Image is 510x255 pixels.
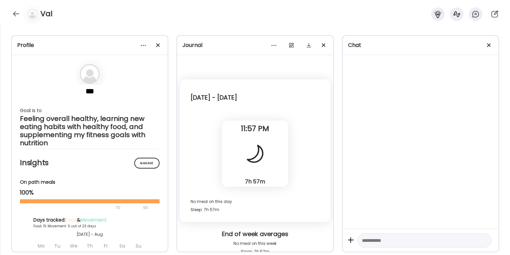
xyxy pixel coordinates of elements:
h2: Insights [20,158,160,168]
div: 7h 57m [225,178,285,185]
div: 70 [20,204,141,212]
div: Days tracked: & [33,216,146,224]
div: Th [82,240,97,252]
img: bg-avatar-default.svg [28,9,37,19]
div: Chat [348,41,493,49]
div: [DATE] - Aug [33,231,146,237]
span: 11:57 PM [222,126,288,132]
div: On path meals [20,179,160,186]
div: Food: 15 Movement: 5 out of 23 days [33,224,146,229]
div: Fr [98,240,113,252]
div: 100% [20,188,160,197]
div: Su [131,240,146,252]
div: Tu [50,240,65,252]
div: End of week averages [182,230,328,239]
span: Food [65,216,77,223]
div: 90 [142,204,149,212]
div: Journal [182,41,328,49]
div: Manage [134,158,160,169]
div: [DATE] - [DATE] [191,94,237,102]
span: Movement [81,216,107,223]
div: We [66,240,81,252]
div: Feeling overall healthy, learning new eating habits with healthy food, and supplementing my fitne... [20,114,160,147]
img: bg-avatar-default.svg [80,64,100,84]
div: Goal is to [20,106,160,114]
div: Mo [34,240,49,252]
div: Sa [115,240,130,252]
div: Profile [17,41,162,49]
div: No meal on this day Sleep: 7h 57m [191,198,319,214]
h4: Val [40,8,53,19]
